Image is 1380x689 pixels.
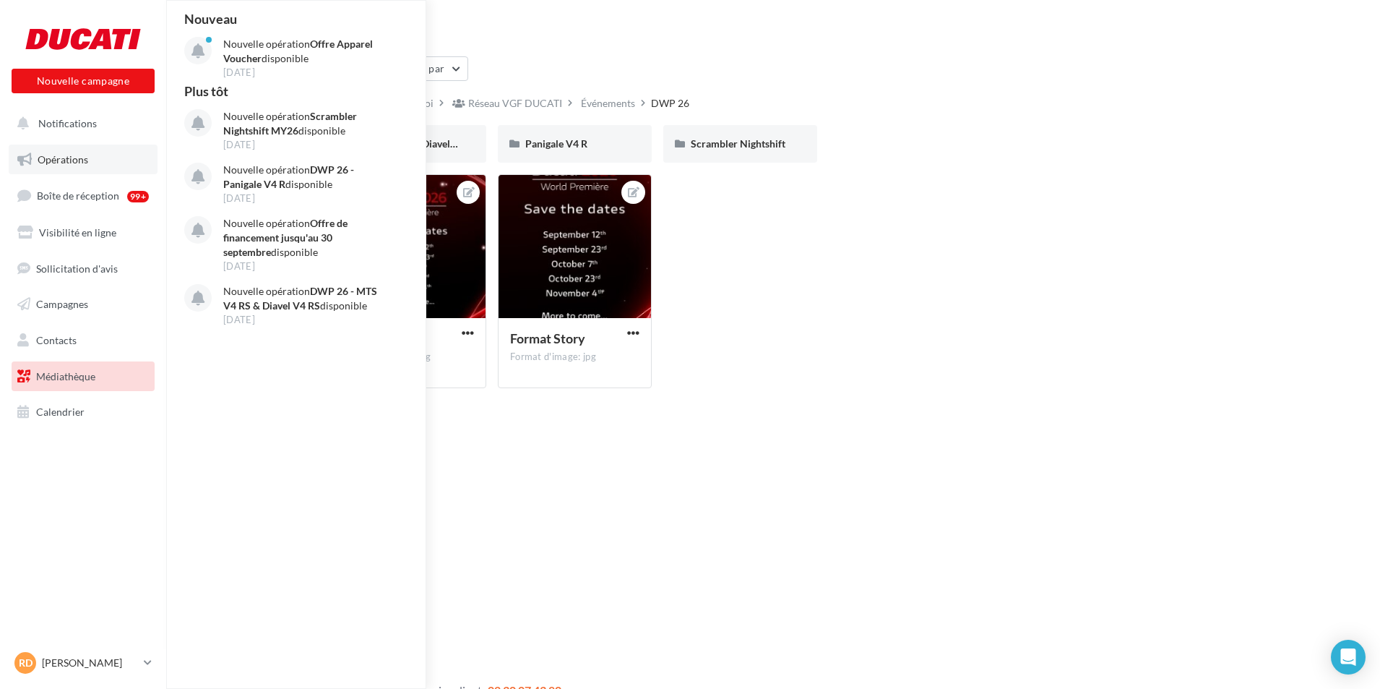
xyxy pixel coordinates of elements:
[9,218,158,248] a: Visibilité en ligne
[42,656,138,670] p: [PERSON_NAME]
[9,254,158,284] a: Sollicitation d'avis
[651,96,689,111] div: DWP 26
[36,262,118,274] span: Sollicitation d'avis
[510,330,585,346] span: Format Story
[184,23,1363,45] div: Médiathèque
[37,189,119,202] span: Boîte de réception
[36,406,85,418] span: Calendrier
[36,334,77,346] span: Contacts
[9,361,158,392] a: Médiathèque
[12,649,155,677] a: RD [PERSON_NAME]
[525,137,587,150] span: Panigale V4 R
[468,96,562,111] div: Réseau VGF DUCATI
[9,180,158,211] a: Boîte de réception99+
[9,108,152,139] button: Notifications
[127,191,149,202] div: 99+
[9,397,158,427] a: Calendrier
[39,226,116,239] span: Visibilité en ligne
[36,298,88,310] span: Campagnes
[9,145,158,175] a: Opérations
[9,289,158,320] a: Campagnes
[19,656,33,670] span: RD
[12,69,155,93] button: Nouvelle campagne
[581,96,635,111] div: Événements
[1331,640,1366,675] div: Open Intercom Messenger
[510,351,639,364] div: Format d'image: jpg
[36,370,95,382] span: Médiathèque
[38,153,88,166] span: Opérations
[38,117,97,129] span: Notifications
[691,137,785,150] span: Scrambler Nightshift
[9,325,158,356] a: Contacts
